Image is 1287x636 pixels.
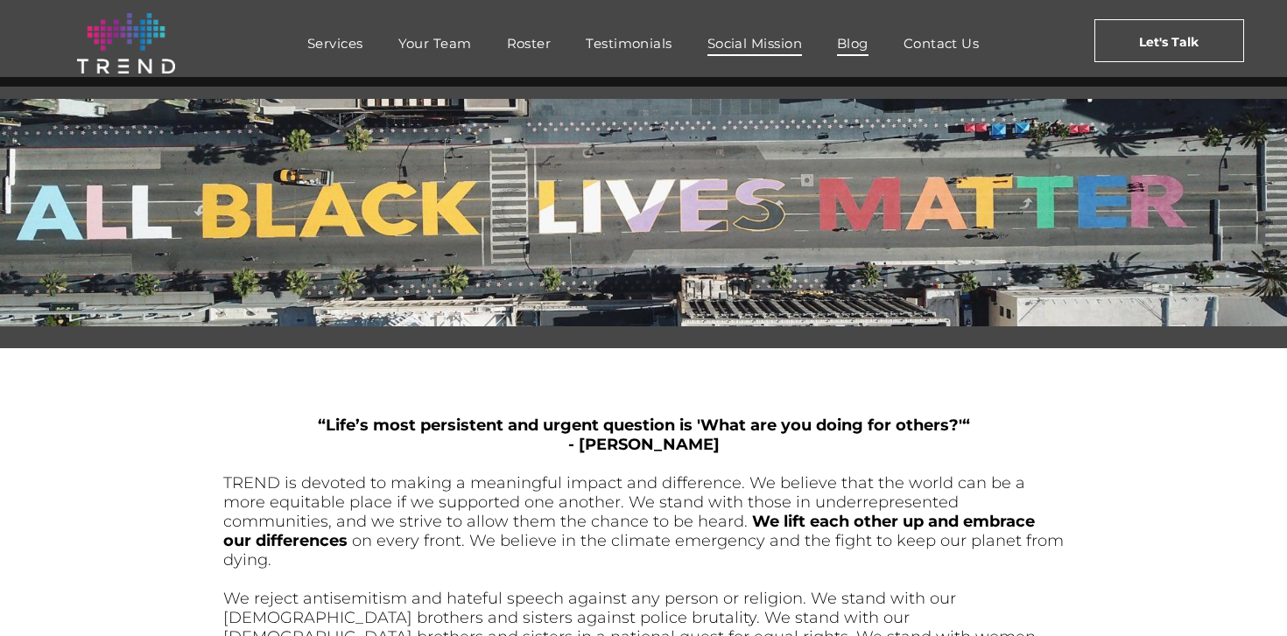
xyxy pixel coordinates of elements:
span: Let's Talk [1139,20,1199,64]
span: Blog [837,31,869,56]
a: Your Team [381,31,489,56]
a: Testimonials [568,31,689,56]
span: on every front. We believe in the climate emergency and the fight to keep our planet from dying. [223,531,1064,570]
span: TREND is devoted to making a meaningful impact and difference. We believe that the world can be a... [223,473,1025,531]
span: - [PERSON_NAME] [568,435,720,454]
a: Social Mission [690,31,819,56]
a: Roster [489,31,569,56]
span: “Life’s most persistent and urgent question is 'What are you doing for others?'“ [318,416,970,435]
a: Contact Us [886,31,997,56]
img: logo [77,13,175,73]
a: Blog [819,31,886,56]
iframe: Chat Widget [1199,552,1287,636]
a: Let's Talk [1094,19,1244,62]
span: We lift each other up and embrace our differences [223,512,1035,550]
a: Services [290,31,381,56]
